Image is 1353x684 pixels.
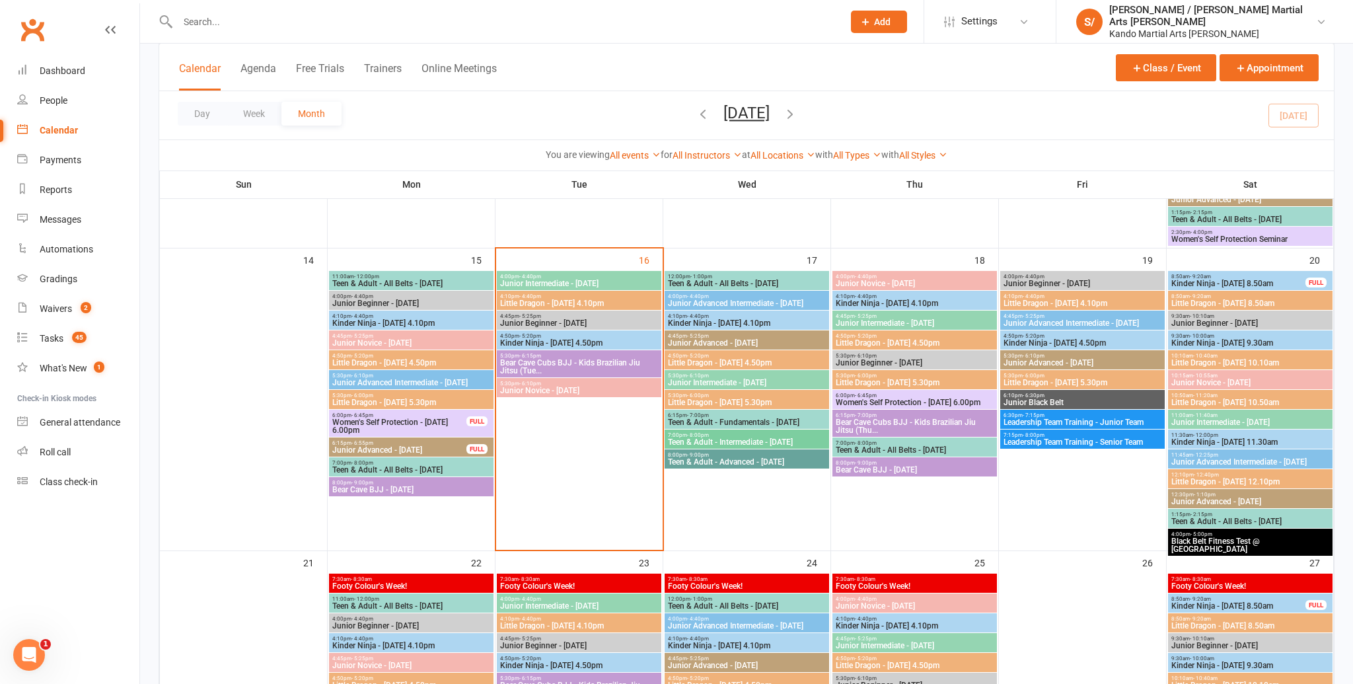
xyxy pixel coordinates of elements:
[94,361,104,373] span: 1
[1003,393,1162,399] span: 6:10pm
[351,576,372,582] span: - 8:30am
[40,303,72,314] div: Waivers
[855,353,877,359] span: - 6:10pm
[1309,551,1333,573] div: 27
[807,551,830,573] div: 24
[1171,452,1330,458] span: 11:45am
[854,576,875,582] span: - 8:30am
[855,373,877,379] span: - 6:00pm
[667,458,826,466] span: Teen & Adult - Advanced - [DATE]
[519,293,541,299] span: - 4:40pm
[833,150,881,161] a: All Types
[332,480,491,486] span: 8:00pm
[421,62,497,91] button: Online Meetings
[466,416,488,426] div: FULL
[1171,339,1330,347] span: Kinder Ninja - [DATE] 9.30am
[667,299,826,307] span: Junior Advanced Intermediate - [DATE]
[81,302,91,313] span: 2
[667,576,826,582] span: 7:30am
[835,339,994,347] span: Little Dragon - [DATE] 4.50pm
[855,460,877,466] span: - 9:00pm
[974,551,998,573] div: 25
[466,444,488,454] div: FULL
[40,333,63,344] div: Tasks
[835,299,994,307] span: Kinder Ninja - [DATE] 4.10pm
[687,333,709,339] span: - 5:25pm
[1171,418,1330,426] span: Junior Intermediate - [DATE]
[351,313,373,319] span: - 4:40pm
[351,460,373,466] span: - 8:00pm
[332,576,491,582] span: 7:30am
[227,102,281,126] button: Week
[687,412,709,418] span: - 7:00pm
[1142,551,1166,573] div: 26
[519,381,541,387] span: - 6:10pm
[499,596,659,602] span: 4:00pm
[1003,438,1162,446] span: Leadership Team Training - Senior Team
[639,551,663,573] div: 23
[835,466,994,474] span: Bear Cave BJJ - [DATE]
[1003,339,1162,347] span: Kinder Ninja - [DATE] 4.50pm
[40,214,81,225] div: Messages
[1003,399,1162,406] span: Junior Black Belt
[1171,229,1330,235] span: 2:30pm
[1190,596,1211,602] span: - 9:20am
[332,460,491,466] span: 7:00pm
[303,248,327,270] div: 14
[667,339,826,347] span: Junior Advanced - [DATE]
[667,582,826,590] span: Footy Colour's Week!
[332,379,491,387] span: Junior Advanced Intermediate - [DATE]
[1171,492,1330,498] span: 12:30pm
[499,339,659,347] span: Kinder Ninja - [DATE] 4.50pm
[835,440,994,446] span: 7:00pm
[687,452,709,458] span: - 9:00pm
[351,333,373,339] span: - 5:25pm
[1003,319,1162,327] span: Junior Advanced Intermediate - [DATE]
[807,248,830,270] div: 17
[1003,293,1162,299] span: 4:10pm
[815,149,833,160] strong: with
[1305,600,1327,610] div: FULL
[750,150,815,161] a: All Locations
[332,339,491,347] span: Junior Novice - [DATE]
[328,171,495,198] th: Mon
[667,319,826,327] span: Kinder Ninja - [DATE] 4.10pm
[40,274,77,284] div: Gradings
[667,438,826,446] span: Teen & Adult - Intermediate - [DATE]
[1003,379,1162,387] span: Little Dragon - [DATE] 5.30pm
[332,440,467,446] span: 6:15pm
[1023,432,1044,438] span: - 8:00pm
[667,373,826,379] span: 5:30pm
[351,353,373,359] span: - 5:20pm
[639,248,663,270] div: 16
[332,399,491,406] span: Little Dragon - [DATE] 5.30pm
[332,293,491,299] span: 4:00pm
[1171,537,1330,553] span: Black Belt Fitness Test @ [GEOGRAPHIC_DATA]
[40,65,85,76] div: Dashboard
[499,576,659,582] span: 7:30am
[1171,596,1306,602] span: 8:50am
[17,145,139,175] a: Payments
[17,437,139,467] a: Roll call
[1171,472,1330,478] span: 12:10pm
[1194,472,1219,478] span: - 12:40pm
[471,248,495,270] div: 15
[1190,531,1212,537] span: - 5:00pm
[296,62,344,91] button: Free Trials
[351,393,373,399] span: - 6:00pm
[1220,54,1319,81] button: Appointment
[835,293,994,299] span: 4:10pm
[40,95,67,106] div: People
[687,373,709,379] span: - 6:10pm
[667,379,826,387] span: Junior Intermediate - [DATE]
[1171,235,1330,243] span: Women's Self Protection Seminar
[835,333,994,339] span: 4:50pm
[499,280,659,287] span: Junior Intermediate - [DATE]
[667,412,826,418] span: 6:15pm
[1003,333,1162,339] span: 4:50pm
[1171,438,1330,446] span: Kinder Ninja - [DATE] 11.30am
[1190,293,1211,299] span: - 9:20am
[351,373,373,379] span: - 6:10pm
[1003,280,1162,287] span: Junior Beginner - [DATE]
[332,353,491,359] span: 4:50pm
